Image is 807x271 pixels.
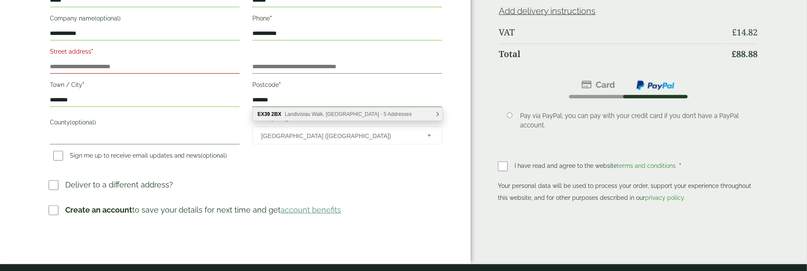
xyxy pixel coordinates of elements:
input: Sign me up to receive email updates and news(optional) [53,151,63,161]
abbr: required [279,81,281,88]
th: VAT [499,22,726,43]
span: Landivisiau Walk, [GEOGRAPHIC_DATA] - 5 Addresses [285,111,412,117]
a: Add delivery instructions [499,6,596,16]
a: terms and conditions [617,162,676,169]
span: (optional) [95,15,121,22]
label: Company name [50,12,240,27]
label: Phone [252,12,442,27]
abbr: required [91,48,93,55]
span: United Kingdom (UK) [261,127,416,145]
label: Street address [50,46,240,60]
div: EX39 2BX [253,108,443,121]
img: ppcp-gateway.png [636,80,675,91]
label: Postcode [252,79,442,93]
th: Total [499,43,726,64]
span: Country/Region [252,127,442,144]
abbr: required [82,81,84,88]
abbr: required [679,162,681,169]
p: Deliver to a different address? [65,179,173,190]
p: Your personal data will be used to process your order, support your experience throughout this we... [498,180,758,204]
abbr: required [270,15,272,22]
p: to save your details for next time and get [65,204,341,216]
a: privacy policy [645,194,684,201]
label: Sign me up to receive email updates and news [50,152,231,161]
span: (optional) [70,119,96,126]
span: (optional) [201,152,227,159]
span: £ [732,26,737,38]
b: 2BX [272,111,281,117]
span: £ [732,48,736,60]
label: County [50,116,240,131]
bdi: 88.88 [732,48,758,60]
strong: Create an account [65,205,132,214]
label: Town / City [50,79,240,93]
a: account benefits [281,205,341,214]
p: Pay via PayPal; you can pay with your credit card if you don’t have a PayPal account. [520,111,746,130]
iframe: PayPal [498,206,758,230]
b: EX39 [257,111,270,117]
span: I have read and agree to the website [515,162,677,169]
bdi: 14.82 [732,26,758,38]
img: stripe.png [581,80,615,90]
